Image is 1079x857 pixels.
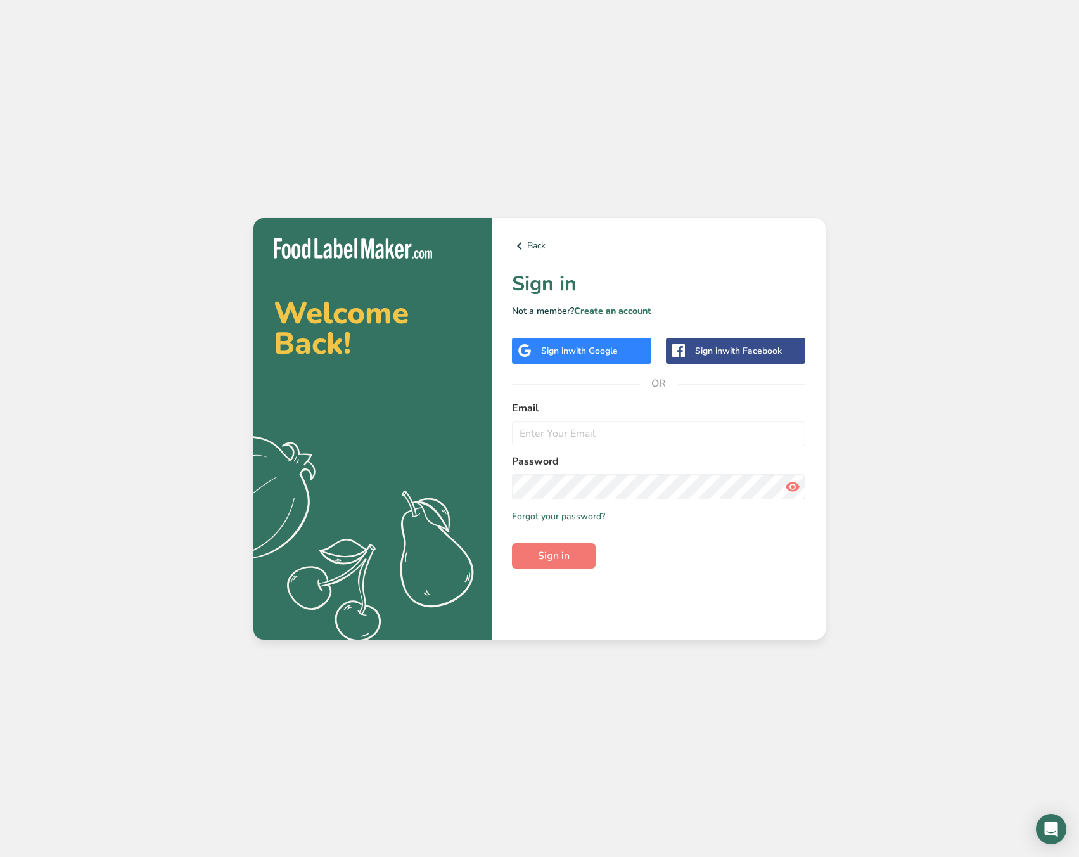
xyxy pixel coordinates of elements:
a: Back [512,238,805,254]
label: Password [512,454,805,469]
h1: Sign in [512,269,805,299]
h2: Welcome Back! [274,298,471,359]
a: Create an account [574,305,651,317]
p: Not a member? [512,304,805,318]
div: Open Intercom Messenger [1036,814,1066,844]
button: Sign in [512,543,596,569]
div: Sign in [541,344,618,358]
label: Email [512,401,805,416]
a: Forgot your password? [512,510,605,523]
span: OR [640,364,678,403]
span: Sign in [538,548,570,564]
img: Food Label Maker [274,238,432,259]
input: Enter Your Email [512,421,805,446]
span: with Facebook [722,345,782,357]
span: with Google [568,345,618,357]
div: Sign in [695,344,782,358]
